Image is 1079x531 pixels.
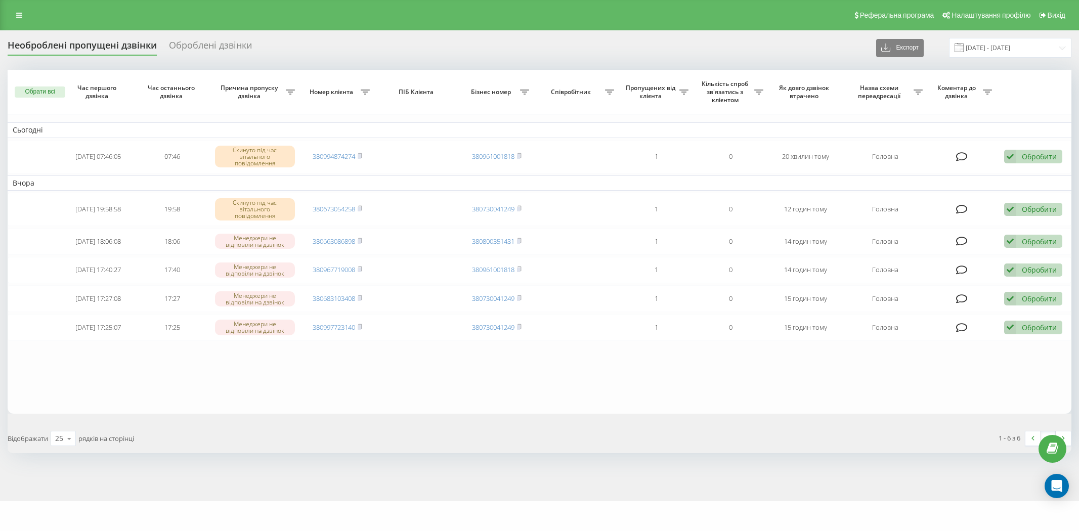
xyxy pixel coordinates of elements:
td: 14 годин тому [768,228,843,255]
td: 1 [619,257,694,284]
td: 07:46 [135,140,209,173]
td: 0 [694,140,768,173]
td: 15 годин тому [768,314,843,341]
span: Назва схеми переадресації [848,84,914,100]
td: 1 [619,140,694,173]
td: 15 годин тому [768,285,843,312]
td: 20 хвилин тому [768,140,843,173]
a: 380673054258 [313,204,355,213]
a: 380997723140 [313,323,355,332]
div: Обробити [1022,204,1057,214]
button: Обрати всі [15,86,65,98]
button: Експорт [876,39,924,57]
td: [DATE] 17:25:07 [61,314,135,341]
span: Відображати [8,434,48,443]
span: рядків на сторінці [78,434,134,443]
div: Менеджери не відповіли на дзвінок [215,262,295,278]
a: 1 [1041,431,1056,446]
div: Обробити [1022,265,1057,275]
td: [DATE] 17:27:08 [61,285,135,312]
td: Головна [843,193,928,226]
td: 17:27 [135,285,209,312]
td: [DATE] 17:40:27 [61,257,135,284]
a: 380994874274 [313,152,355,161]
div: Необроблені пропущені дзвінки [8,40,157,56]
td: 12 годин тому [768,193,843,226]
div: Скинуто під час вітального повідомлення [215,146,295,168]
span: Номер клієнта [305,88,360,96]
td: 0 [694,193,768,226]
span: Час першого дзвінка [69,84,127,100]
td: [DATE] 07:46:05 [61,140,135,173]
td: Вчора [8,175,1071,191]
span: Як довго дзвінок втрачено [776,84,834,100]
td: 0 [694,228,768,255]
span: Кількість спроб зв'язатись з клієнтом [699,80,754,104]
span: Причина пропуску дзвінка [215,84,286,100]
td: Головна [843,257,928,284]
td: Сьогодні [8,122,1071,138]
td: Головна [843,285,928,312]
span: Вихід [1048,11,1065,19]
span: Бізнес номер [465,88,520,96]
div: 25 [55,433,63,444]
td: 1 [619,285,694,312]
td: 19:58 [135,193,209,226]
a: 380967719008 [313,265,355,274]
td: Головна [843,228,928,255]
span: Коментар до дзвінка [933,84,983,100]
td: 1 [619,228,694,255]
td: 18:06 [135,228,209,255]
div: Менеджери не відповіли на дзвінок [215,320,295,335]
span: ПІБ Клієнта [383,88,451,96]
td: 0 [694,257,768,284]
div: Обробити [1022,323,1057,332]
td: 0 [694,314,768,341]
td: [DATE] 18:06:08 [61,228,135,255]
span: Реферальна програма [860,11,934,19]
div: 1 - 6 з 6 [999,433,1020,443]
span: Час останнього дзвінка [144,84,201,100]
td: 17:40 [135,257,209,284]
a: 380663086898 [313,237,355,246]
span: Пропущених від клієнта [624,84,679,100]
a: 380800351431 [472,237,514,246]
td: Головна [843,140,928,173]
td: 1 [619,314,694,341]
div: Менеджери не відповіли на дзвінок [215,291,295,306]
div: Open Intercom Messenger [1045,474,1069,498]
div: Обробити [1022,237,1057,246]
a: 380961001818 [472,265,514,274]
span: Налаштування профілю [952,11,1030,19]
div: Менеджери не відповіли на дзвінок [215,234,295,249]
span: Співробітник [539,88,605,96]
a: 380730041249 [472,323,514,332]
div: Скинуто під час вітального повідомлення [215,198,295,220]
a: 380730041249 [472,204,514,213]
div: Обробити [1022,294,1057,303]
a: 380730041249 [472,294,514,303]
td: Головна [843,314,928,341]
td: 0 [694,285,768,312]
a: 380961001818 [472,152,514,161]
td: 17:25 [135,314,209,341]
div: Обробити [1022,152,1057,161]
td: [DATE] 19:58:58 [61,193,135,226]
div: Оброблені дзвінки [169,40,252,56]
a: 380683103408 [313,294,355,303]
td: 1 [619,193,694,226]
td: 14 годин тому [768,257,843,284]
